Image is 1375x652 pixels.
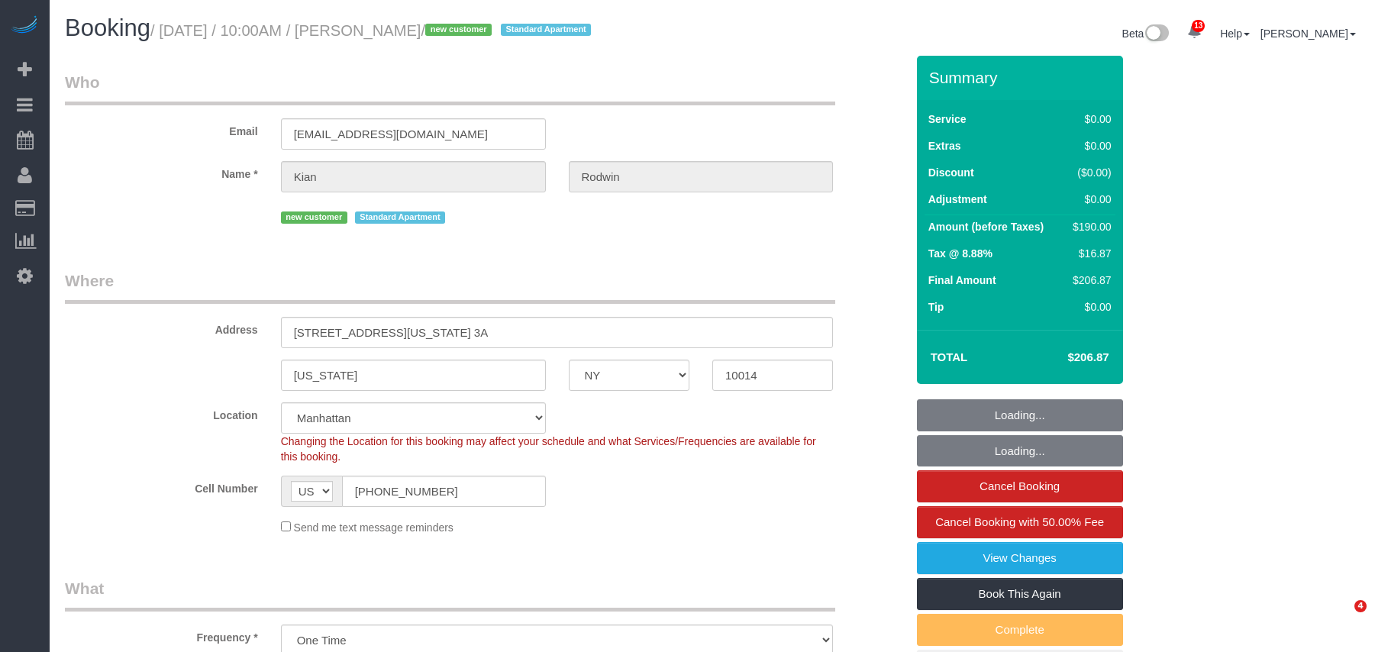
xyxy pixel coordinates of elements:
label: Cell Number [53,476,270,496]
label: Extras [928,138,961,153]
img: Automaid Logo [9,15,40,37]
span: Standard Apartment [501,24,592,36]
label: Name * [53,161,270,182]
small: / [DATE] / 10:00AM / [PERSON_NAME] [150,22,596,39]
iframe: Intercom live chat [1323,600,1360,637]
label: Final Amount [928,273,996,288]
span: new customer [281,211,347,224]
span: new customer [425,24,492,36]
span: Standard Apartment [355,211,446,224]
input: Cell Number [342,476,546,507]
a: [PERSON_NAME] [1260,27,1356,40]
legend: What [65,577,835,612]
a: View Changes [917,542,1123,574]
a: Cancel Booking [917,470,1123,502]
a: Beta [1122,27,1170,40]
div: $0.00 [1067,138,1111,153]
a: 13 [1180,15,1209,49]
strong: Total [931,350,968,363]
label: Amount (before Taxes) [928,219,1044,234]
input: Zip Code [712,360,833,391]
a: Book This Again [917,578,1123,610]
input: City [281,360,546,391]
div: $0.00 [1067,192,1111,207]
div: $16.87 [1067,246,1111,261]
label: Service [928,111,967,127]
label: Location [53,402,270,423]
label: Discount [928,165,974,180]
input: Email [281,118,546,150]
img: New interface [1144,24,1169,44]
label: Address [53,317,270,337]
h3: Summary [929,69,1115,86]
label: Tip [928,299,944,315]
legend: Who [65,71,835,105]
span: Changing the Location for this booking may affect your schedule and what Services/Frequencies are... [281,435,816,463]
div: ($0.00) [1067,165,1111,180]
div: $206.87 [1067,273,1111,288]
span: / [421,22,596,39]
span: Send me text message reminders [294,521,453,534]
span: 13 [1192,20,1205,32]
div: $190.00 [1067,219,1111,234]
div: $0.00 [1067,111,1111,127]
span: Booking [65,15,150,41]
label: Tax @ 8.88% [928,246,993,261]
a: Cancel Booking with 50.00% Fee [917,506,1123,538]
input: First Name [281,161,546,192]
span: 4 [1354,600,1367,612]
label: Frequency * [53,625,270,645]
a: Help [1220,27,1250,40]
span: Cancel Booking with 50.00% Fee [935,515,1104,528]
legend: Where [65,270,835,304]
label: Email [53,118,270,139]
input: Last Name [569,161,834,192]
div: $0.00 [1067,299,1111,315]
h4: $206.87 [1022,351,1109,364]
label: Adjustment [928,192,987,207]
